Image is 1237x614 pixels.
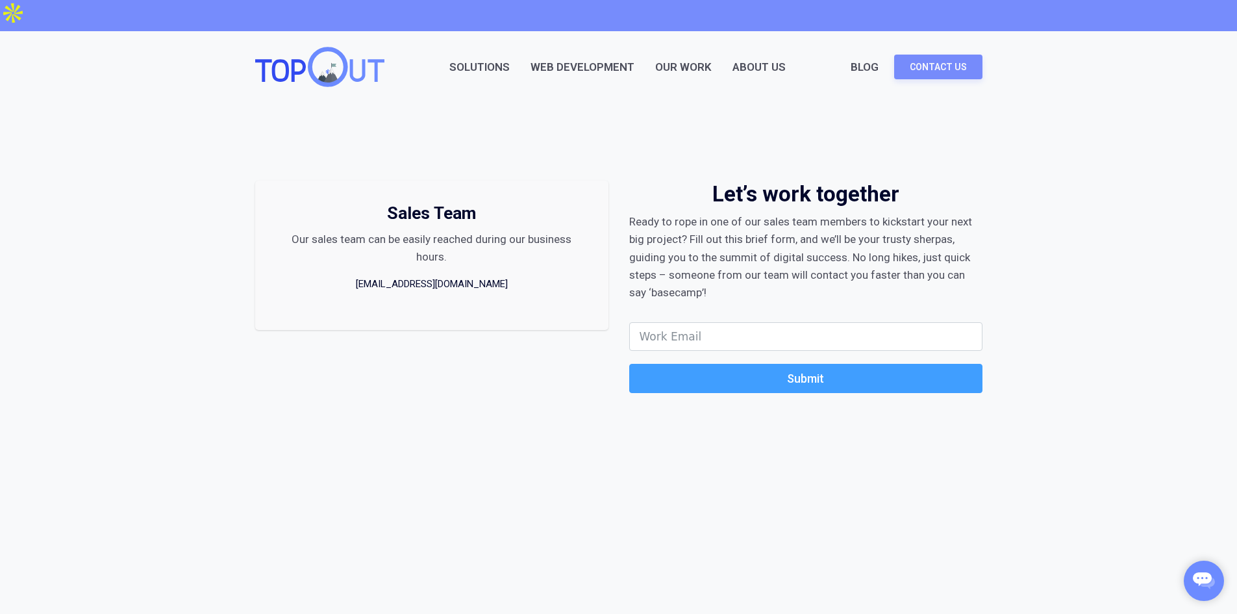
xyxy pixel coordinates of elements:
a: Web Development [531,58,634,76]
a: Our Work [655,58,712,76]
button: Submit [629,364,982,393]
div: Our sales team can be easily reached during our business hours. [276,231,588,266]
div: Ready to rope in one of our sales team members to kickstart your next big project? Fill out this ... [629,213,982,301]
div: About Us [732,58,786,76]
a: Blog [851,58,879,76]
a: [EMAIL_ADDRESS][DOMAIN_NAME] [354,276,510,292]
input: email [629,322,982,351]
a: Contact Us [894,55,982,79]
h5: Sales Team [387,201,476,225]
a: Solutions [449,58,510,76]
h4: Let’s work together [712,181,899,208]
